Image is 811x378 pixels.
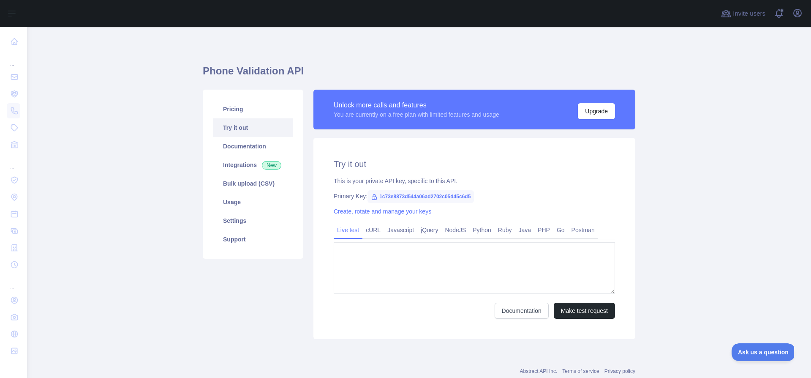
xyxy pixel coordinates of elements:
[520,368,558,374] a: Abstract API Inc.
[534,223,553,237] a: PHP
[495,303,549,319] a: Documentation
[384,223,417,237] a: Javascript
[719,7,767,20] button: Invite users
[213,118,293,137] a: Try it out
[203,64,635,85] h1: Phone Validation API
[213,211,293,230] a: Settings
[568,223,598,237] a: Postman
[213,156,293,174] a: Integrations New
[213,174,293,193] a: Bulk upload (CSV)
[334,110,499,119] div: You are currently on a free plan with limited features and usage
[732,343,794,361] iframe: Toggle Customer Support
[495,223,515,237] a: Ruby
[7,154,20,171] div: ...
[367,190,474,203] span: 1c73e8873d544a06ad2702c05d45c6d5
[7,51,20,68] div: ...
[334,223,362,237] a: Live test
[213,137,293,156] a: Documentation
[213,193,293,211] a: Usage
[262,161,281,170] span: New
[334,208,431,215] a: Create, rotate and manage your keys
[334,192,615,200] div: Primary Key:
[7,274,20,291] div: ...
[334,100,499,110] div: Unlock more calls and features
[213,100,293,118] a: Pricing
[213,230,293,249] a: Support
[515,223,535,237] a: Java
[441,223,469,237] a: NodeJS
[562,368,599,374] a: Terms of service
[362,223,384,237] a: cURL
[417,223,441,237] a: jQuery
[578,103,615,119] button: Upgrade
[554,303,615,319] button: Make test request
[469,223,495,237] a: Python
[604,368,635,374] a: Privacy policy
[334,177,615,185] div: This is your private API key, specific to this API.
[334,158,615,170] h2: Try it out
[733,9,765,19] span: Invite users
[553,223,568,237] a: Go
